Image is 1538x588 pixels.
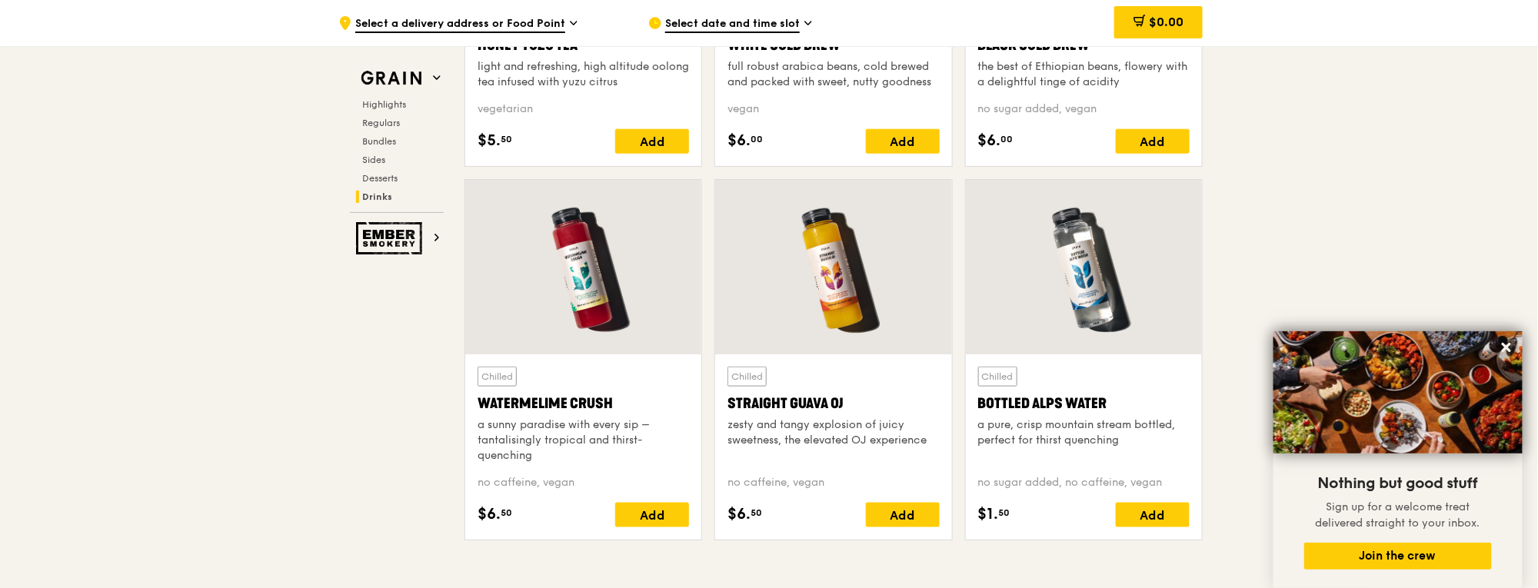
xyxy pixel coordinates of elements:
[866,129,940,154] div: Add
[866,503,940,527] div: Add
[999,507,1010,519] span: 50
[362,99,406,110] span: Highlights
[978,129,1001,152] span: $6.
[478,129,501,152] span: $5.
[356,65,427,92] img: Grain web logo
[727,417,939,448] div: zesty and tangy explosion of juicy sweetness, the elevated OJ experience
[978,393,1190,414] div: Bottled Alps Water
[362,173,398,184] span: Desserts
[1116,129,1190,154] div: Add
[978,417,1190,448] div: a pure, crisp mountain stream bottled, perfect for thirst quenching
[362,191,392,202] span: Drinks
[727,59,939,90] div: full robust arabica beans, cold brewed and packed with sweet, nutty goodness
[727,101,939,117] div: vegan
[615,129,689,154] div: Add
[1116,503,1190,527] div: Add
[478,417,689,463] div: a sunny paradise with every sip – tantalisingly tropical and thirst-quenching
[1318,474,1478,493] span: Nothing but good stuff
[727,367,767,387] div: Chilled
[1149,15,1183,29] span: $0.00
[1001,133,1014,145] span: 00
[978,59,1190,90] div: the best of Ethiopian beans, flowery with a delightful tinge of acidity
[727,475,939,490] div: no caffeine, vegan
[362,118,400,128] span: Regulars
[362,154,385,165] span: Sides
[356,222,427,254] img: Ember Smokery web logo
[501,507,512,519] span: 50
[751,507,762,519] span: 50
[478,503,501,526] span: $6.
[727,129,751,152] span: $6.
[978,475,1190,490] div: no sugar added, no caffeine, vegan
[362,136,396,147] span: Bundles
[978,101,1190,117] div: no sugar added, vegan
[665,16,800,33] span: Select date and time slot
[478,59,689,90] div: light and refreshing, high altitude oolong tea infused with yuzu citrus
[727,393,939,414] div: Straight Guava OJ
[355,16,565,33] span: Select a delivery address or Food Point
[1304,543,1492,570] button: Join the crew
[1494,335,1519,360] button: Close
[615,503,689,527] div: Add
[1273,331,1523,453] img: DSC07876-Edit02-Large.jpeg
[751,133,763,145] span: 00
[727,503,751,526] span: $6.
[978,367,1017,387] div: Chilled
[478,101,689,117] div: vegetarian
[978,503,999,526] span: $1.
[478,367,517,387] div: Chilled
[478,475,689,490] div: no caffeine, vegan
[501,133,512,145] span: 50
[1316,500,1480,530] span: Sign up for a welcome treat delivered straight to your inbox.
[478,393,689,414] div: Watermelime Crush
